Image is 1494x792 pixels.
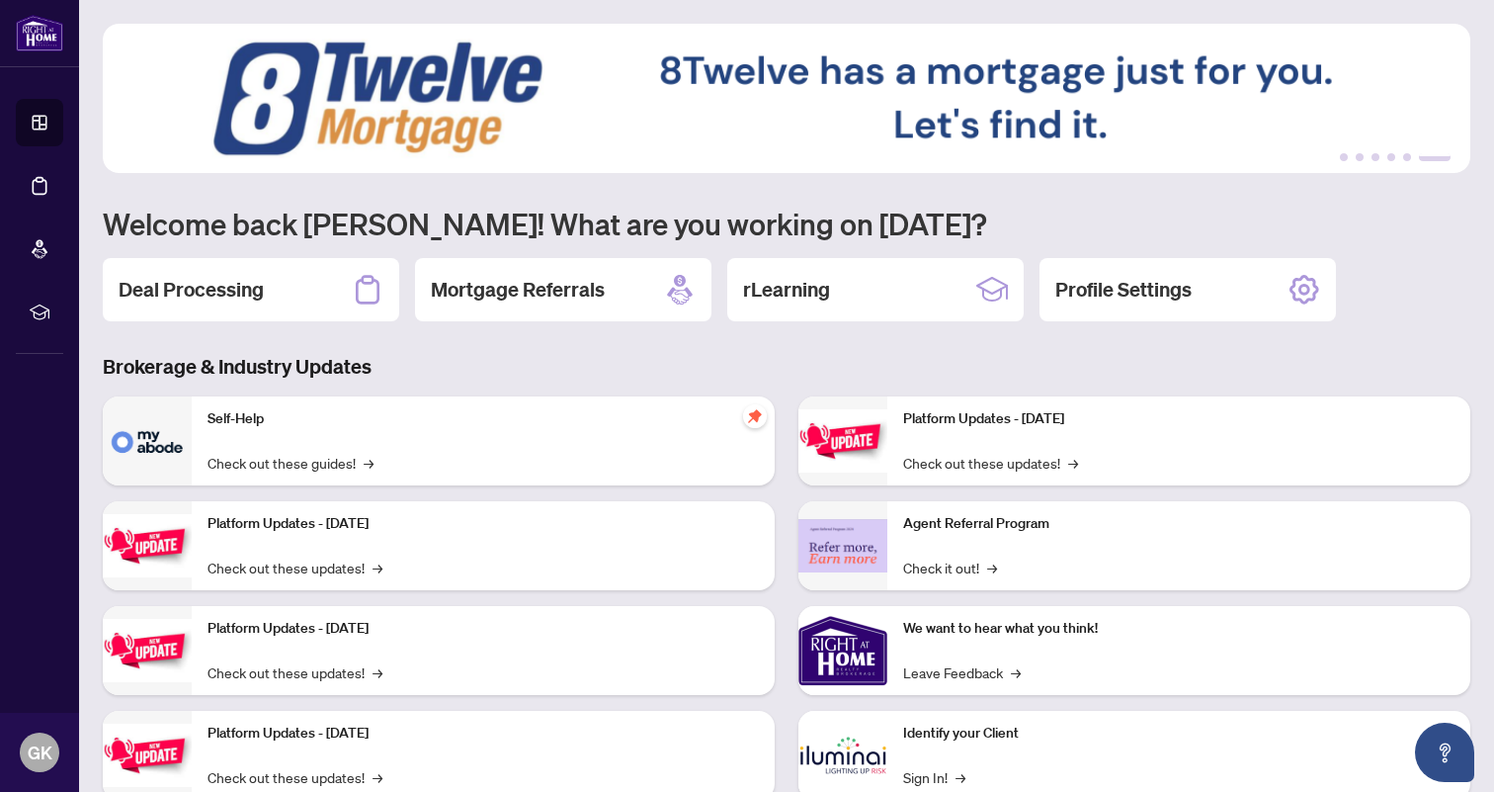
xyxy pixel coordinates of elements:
p: Agent Referral Program [903,513,1454,535]
span: → [373,766,382,788]
span: → [364,452,373,474]
a: Leave Feedback→ [903,661,1021,683]
span: → [1068,452,1078,474]
a: Check out these updates!→ [207,766,382,788]
img: Slide 5 [103,24,1470,173]
a: Check it out!→ [903,557,997,578]
span: → [373,557,382,578]
button: 1 [1340,153,1348,161]
h2: rLearning [743,276,830,304]
a: Check out these updates!→ [207,557,382,578]
button: 6 [1419,153,1451,161]
img: Agent Referral Program [798,519,887,573]
button: 4 [1387,153,1395,161]
p: Platform Updates - [DATE] [903,408,1454,430]
img: Platform Updates - July 21, 2025 [103,619,192,681]
img: Self-Help [103,396,192,485]
button: 2 [1356,153,1364,161]
p: Platform Updates - [DATE] [207,618,759,640]
p: Platform Updates - [DATE] [207,513,759,535]
span: GK [28,739,52,766]
a: Check out these updates!→ [903,452,1078,474]
img: Platform Updates - July 8, 2025 [103,724,192,786]
p: Self-Help [207,408,759,430]
span: → [1011,661,1021,683]
h2: Profile Settings [1055,276,1192,304]
a: Check out these guides!→ [207,452,373,474]
img: Platform Updates - September 16, 2025 [103,514,192,576]
img: We want to hear what you think! [798,606,887,695]
button: 5 [1403,153,1411,161]
img: Platform Updates - June 23, 2025 [798,409,887,472]
span: → [373,661,382,683]
img: logo [16,15,63,51]
h2: Deal Processing [119,276,264,304]
p: We want to hear what you think! [903,618,1454,640]
h3: Brokerage & Industry Updates [103,353,1470,381]
p: Identify your Client [903,723,1454,745]
span: pushpin [743,404,767,428]
button: 3 [1371,153,1379,161]
h2: Mortgage Referrals [431,276,605,304]
span: → [987,557,997,578]
h1: Welcome back [PERSON_NAME]! What are you working on [DATE]? [103,205,1470,242]
a: Check out these updates!→ [207,661,382,683]
p: Platform Updates - [DATE] [207,723,759,745]
a: Sign In!→ [903,766,965,788]
button: Open asap [1415,723,1474,782]
span: → [955,766,965,788]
